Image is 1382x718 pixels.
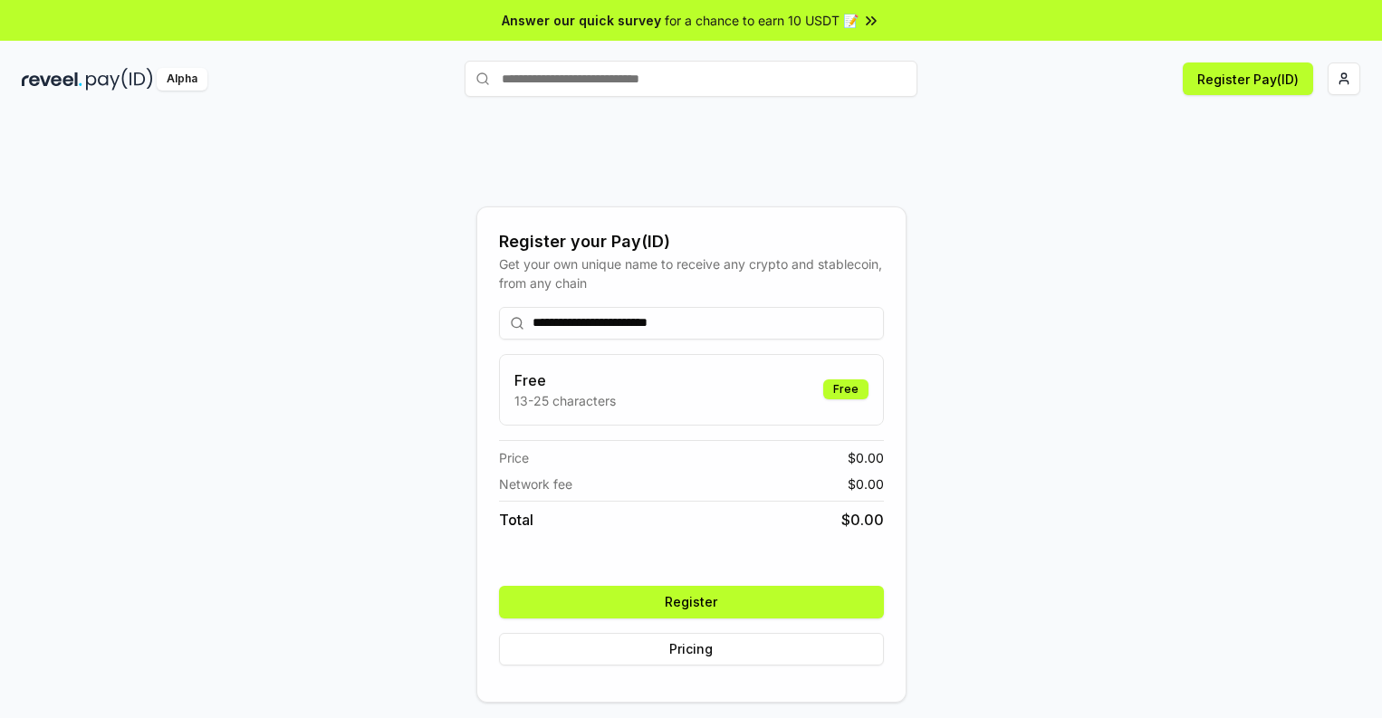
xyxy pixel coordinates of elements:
[1183,62,1313,95] button: Register Pay(ID)
[499,586,884,618] button: Register
[157,68,207,91] div: Alpha
[499,474,572,493] span: Network fee
[22,68,82,91] img: reveel_dark
[502,11,661,30] span: Answer our quick survey
[514,369,616,391] h3: Free
[823,379,869,399] div: Free
[86,68,153,91] img: pay_id
[841,509,884,531] span: $ 0.00
[848,448,884,467] span: $ 0.00
[499,633,884,665] button: Pricing
[665,11,859,30] span: for a chance to earn 10 USDT 📝
[499,254,884,292] div: Get your own unique name to receive any crypto and stablecoin, from any chain
[514,391,616,410] p: 13-25 characters
[499,448,529,467] span: Price
[499,509,533,531] span: Total
[499,229,884,254] div: Register your Pay(ID)
[848,474,884,493] span: $ 0.00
